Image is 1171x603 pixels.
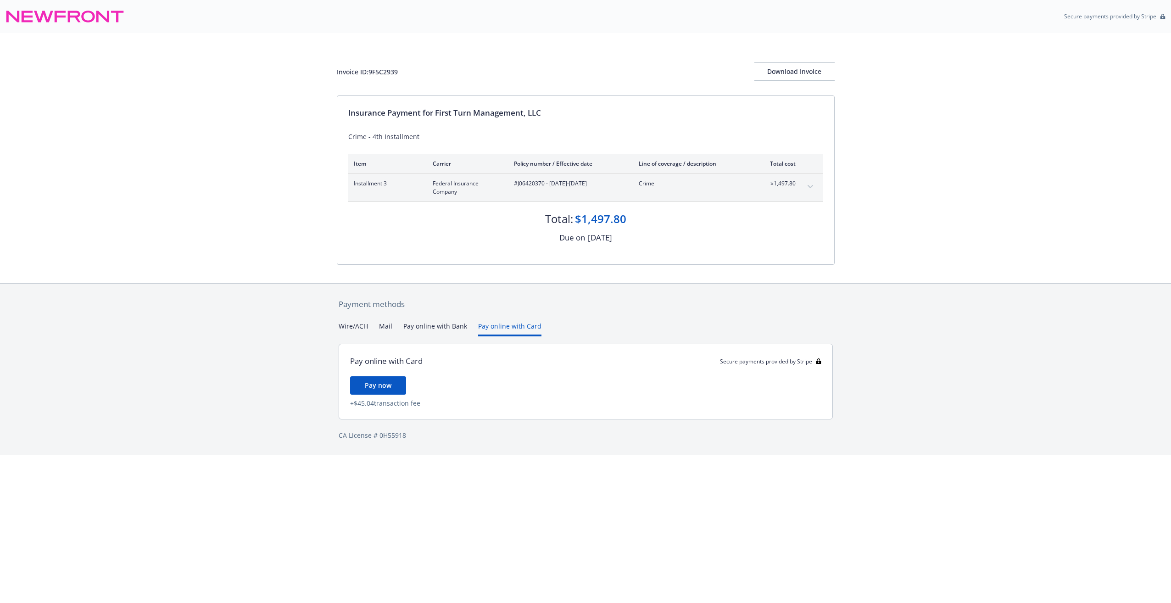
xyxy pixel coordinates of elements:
[514,160,624,167] div: Policy number / Effective date
[1064,12,1156,20] p: Secure payments provided by Stripe
[339,321,368,336] button: Wire/ACH
[348,132,823,141] div: Crime - 4th Installment
[337,67,398,77] div: Invoice ID: 9F5C2939
[433,160,499,167] div: Carrier
[575,211,626,227] div: $1,497.80
[350,355,423,367] div: Pay online with Card
[350,376,406,395] button: Pay now
[514,179,624,188] span: #J06420370 - [DATE]-[DATE]
[433,179,499,196] span: Federal Insurance Company
[639,179,747,188] span: Crime
[354,160,418,167] div: Item
[559,232,585,244] div: Due on
[754,63,835,80] div: Download Invoice
[348,107,823,119] div: Insurance Payment for First Turn Management, LLC
[348,174,823,201] div: Installment 3Federal Insurance Company#J06420370 - [DATE]-[DATE]Crime$1,497.80expand content
[379,321,392,336] button: Mail
[761,160,796,167] div: Total cost
[803,179,818,194] button: expand content
[545,211,573,227] div: Total:
[478,321,541,336] button: Pay online with Card
[588,232,612,244] div: [DATE]
[339,430,833,440] div: CA License # 0H55918
[403,321,467,336] button: Pay online with Bank
[339,298,833,310] div: Payment methods
[354,179,418,188] span: Installment 3
[761,179,796,188] span: $1,497.80
[720,357,821,365] div: Secure payments provided by Stripe
[350,398,821,408] div: + $45.04 transaction fee
[365,381,391,390] span: Pay now
[754,62,835,81] button: Download Invoice
[639,160,747,167] div: Line of coverage / description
